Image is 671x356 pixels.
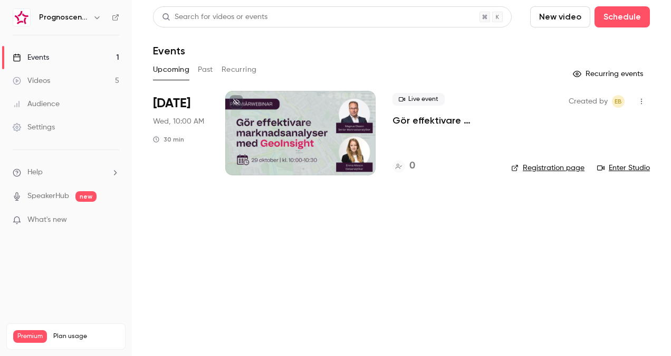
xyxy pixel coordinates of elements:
[13,167,119,178] li: help-dropdown-opener
[153,116,204,127] span: Wed, 10:00 AM
[39,12,89,23] h6: Prognoscentret | Powered by Hubexo
[153,135,184,144] div: 30 min
[568,65,650,82] button: Recurring events
[569,95,608,108] span: Created by
[612,95,625,108] span: Emelie Bratt
[198,61,213,78] button: Past
[13,9,30,26] img: Prognoscentret | Powered by Hubexo
[511,163,584,173] a: Registration page
[13,52,49,63] div: Events
[13,76,50,86] div: Videos
[53,332,119,341] span: Plan usage
[153,91,208,175] div: Oct 29 Wed, 10:00 AM (Europe/Stockholm)
[615,95,622,108] span: EB
[222,61,257,78] button: Recurring
[153,61,189,78] button: Upcoming
[392,159,415,173] a: 0
[107,216,119,225] iframe: Noticeable Trigger
[27,214,67,226] span: What's new
[75,191,97,202] span: new
[597,163,650,173] a: Enter Studio
[13,122,55,133] div: Settings
[392,114,494,127] a: Gör effektivare marknadsanalyser med GeoInsight
[162,12,267,23] div: Search for videos or events
[153,44,185,57] h1: Events
[27,167,43,178] span: Help
[153,95,190,112] span: [DATE]
[409,159,415,173] h4: 0
[13,330,47,343] span: Premium
[530,6,590,27] button: New video
[595,6,650,27] button: Schedule
[27,191,69,202] a: SpeakerHub
[392,93,445,106] span: Live event
[13,99,60,109] div: Audience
